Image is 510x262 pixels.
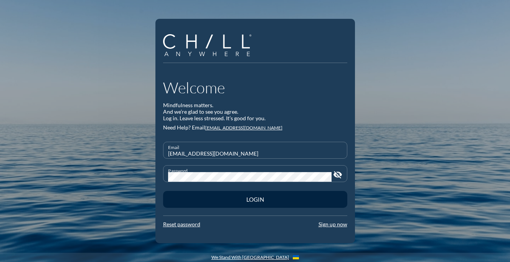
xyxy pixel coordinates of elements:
[163,221,200,227] a: Reset password
[293,255,299,259] img: Flag_of_Ukraine.1aeecd60.svg
[163,34,257,57] a: Company Logo
[168,172,332,182] input: Password
[319,221,347,227] a: Sign up now
[163,34,251,56] img: Company Logo
[168,149,342,158] input: Email
[205,125,282,131] a: [EMAIL_ADDRESS][DOMAIN_NAME]
[163,124,205,131] span: Need Help? Email
[177,196,334,203] div: Login
[211,255,289,260] a: We Stand With [GEOGRAPHIC_DATA]
[333,170,342,179] i: visibility_off
[163,78,347,97] h1: Welcome
[163,191,347,208] button: Login
[163,102,347,121] div: Mindfulness matters. And we’re glad to see you agree. Log in. Leave less stressed. It’s good for ...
